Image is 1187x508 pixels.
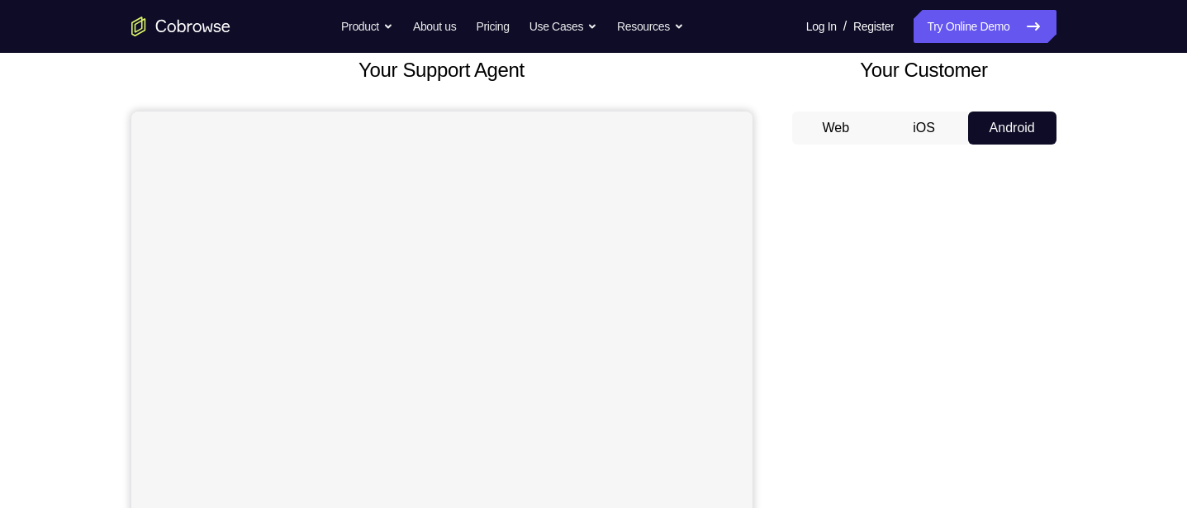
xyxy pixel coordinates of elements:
a: About us [413,10,456,43]
span: / [843,17,847,36]
button: iOS [880,112,968,145]
a: Pricing [476,10,509,43]
button: Product [341,10,393,43]
button: Resources [617,10,684,43]
button: Android [968,112,1056,145]
h2: Your Support Agent [131,55,753,85]
button: Use Cases [529,10,597,43]
a: Register [853,10,894,43]
a: Go to the home page [131,17,230,36]
h2: Your Customer [792,55,1056,85]
a: Log In [806,10,837,43]
a: Try Online Demo [914,10,1056,43]
button: Web [792,112,881,145]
